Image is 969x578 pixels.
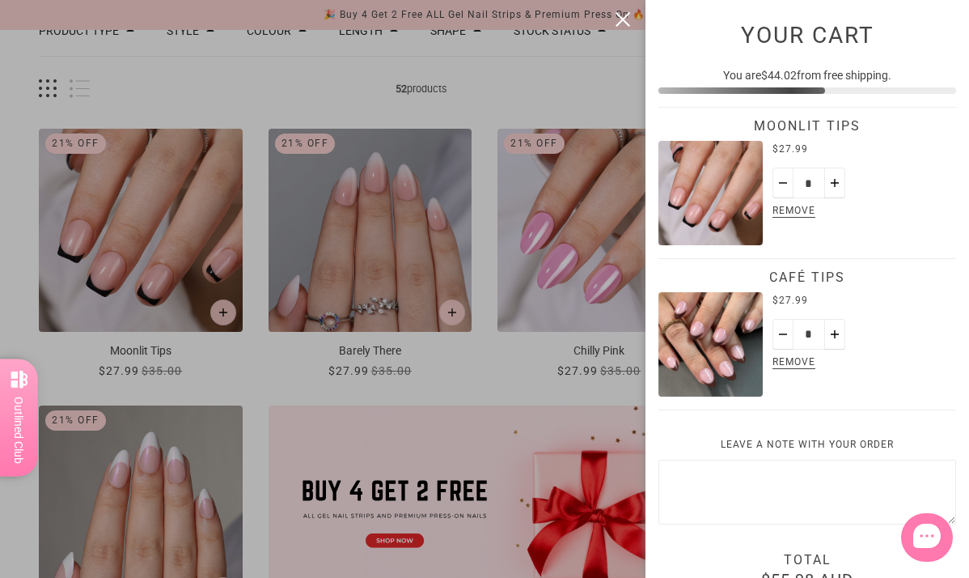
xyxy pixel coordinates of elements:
div: Total [658,552,956,574]
a: Moonlit Tips [658,141,763,245]
a: Café Tips [769,270,845,285]
button: close [613,10,633,29]
span: Remove [769,202,819,221]
button: Minus [772,319,793,350]
h2: Your Cart [658,21,956,49]
div: You are from free shipping. [658,67,956,91]
button: Plus [824,168,845,198]
span: $44.02 [761,69,797,82]
a: Moonlit Tips [754,118,861,134]
button: Plus [824,319,845,350]
span: $27.99 [772,143,808,155]
button: Minus [772,168,793,198]
span: Remove [769,354,819,372]
label: Leave a note with your order [658,436,956,460]
a: Café Tips [658,292,763,397]
span: $27.99 [772,295,808,306]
